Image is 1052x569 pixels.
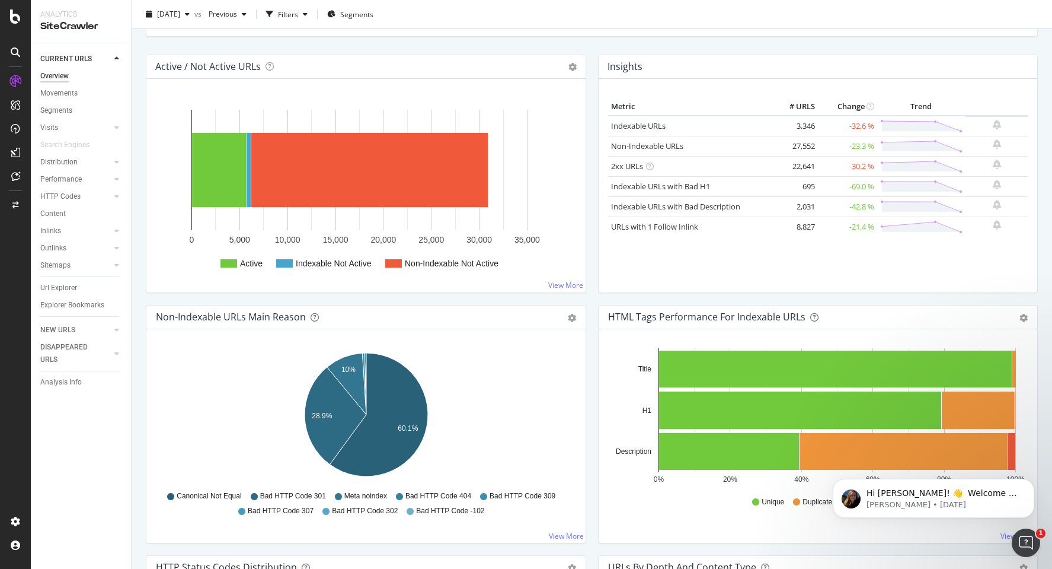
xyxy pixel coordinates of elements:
[818,176,877,196] td: -69.0 %
[40,70,123,82] a: Overview
[993,120,1001,129] div: bell-plus
[762,497,784,507] span: Unique
[40,208,123,220] a: Content
[40,299,123,311] a: Explorer Bookmarks
[40,376,123,389] a: Analysis Info
[611,221,698,232] a: URLs with 1 Follow Inlink
[568,63,577,71] i: Options
[371,235,397,244] text: 20,000
[156,348,576,486] svg: A chart.
[340,9,373,19] span: Segments
[416,506,484,516] span: Bad HTTP Code -102
[1036,529,1045,538] span: 1
[770,196,818,217] td: 2,031
[40,53,92,65] div: CURRENT URLS
[490,491,555,501] span: Bad HTTP Code 309
[40,208,66,220] div: Content
[802,497,832,507] span: Duplicate
[344,491,387,501] span: Meta noindex
[993,160,1001,169] div: bell-plus
[40,190,81,203] div: HTTP Codes
[615,447,651,456] text: Description
[40,341,100,366] div: DISAPPEARED URLS
[611,141,683,151] a: Non-Indexable URLs
[405,491,471,501] span: Bad HTTP Code 404
[156,98,576,283] svg: A chart.
[229,235,250,244] text: 5,000
[332,506,398,516] span: Bad HTTP Code 302
[40,156,111,169] a: Distribution
[40,104,123,117] a: Segments
[204,9,237,19] span: Previous
[248,506,314,516] span: Bad HTTP Code 307
[260,491,326,501] span: Bad HTTP Code 301
[40,324,111,336] a: NEW URLS
[466,235,492,244] text: 30,000
[323,235,348,244] text: 15,000
[1019,314,1028,322] div: gear
[40,53,111,65] a: CURRENT URLS
[40,156,78,169] div: Distribution
[818,156,877,176] td: -30.2 %
[398,424,418,433] text: 60.1%
[40,376,82,389] div: Analysis Info
[296,259,372,268] text: Indexable Not Active
[40,173,111,186] a: Performance
[40,242,111,255] a: Outlinks
[156,311,306,323] div: Non-Indexable URLs Main Reason
[40,87,123,100] a: Movements
[815,454,1052,537] iframe: Intercom notifications message
[608,348,1028,486] svg: A chart.
[322,5,378,24] button: Segments
[261,5,312,24] button: Filters
[653,475,664,484] text: 0%
[40,282,77,294] div: Url Explorer
[40,259,71,272] div: Sitemaps
[40,139,101,151] a: Search Engines
[818,116,877,136] td: -32.6 %
[40,20,121,33] div: SiteCrawler
[993,200,1001,209] div: bell-plus
[40,242,66,255] div: Outlinks
[611,181,710,192] a: Indexable URLs with Bad H1
[40,70,69,82] div: Overview
[611,120,666,131] a: Indexable URLs
[568,314,576,322] div: gear
[770,176,818,196] td: 695
[40,225,111,237] a: Inlinks
[177,491,241,501] span: Canonical Not Equal
[341,365,356,374] text: 10%
[40,299,104,311] div: Explorer Bookmarks
[548,280,583,290] a: View More
[818,136,877,156] td: -23.3 %
[40,259,111,272] a: Sitemaps
[204,5,251,24] button: Previous
[40,190,111,203] a: HTTP Codes
[638,365,651,373] text: Title
[240,259,263,268] text: Active
[993,139,1001,149] div: bell-plus
[770,217,818,237] td: 8,827
[40,122,58,134] div: Visits
[312,412,332,420] text: 28.9%
[549,531,584,541] a: View More
[141,5,194,24] button: [DATE]
[642,406,651,415] text: H1
[40,225,61,237] div: Inlinks
[770,136,818,156] td: 27,552
[40,87,78,100] div: Movements
[770,116,818,136] td: 3,346
[770,156,818,176] td: 22,641
[40,324,75,336] div: NEW URLS
[40,9,121,20] div: Analytics
[40,341,111,366] a: DISAPPEARED URLS
[611,161,643,171] a: 2xx URLs
[877,98,965,116] th: Trend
